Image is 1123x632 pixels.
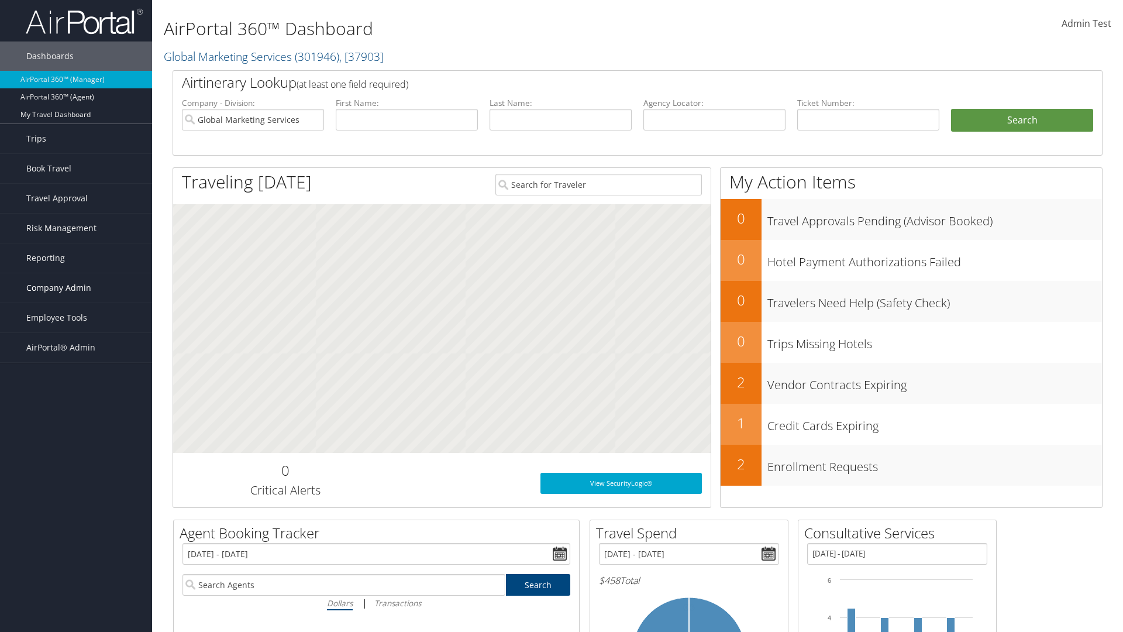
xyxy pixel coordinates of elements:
h1: AirPortal 360™ Dashboard [164,16,795,41]
input: Search for Traveler [495,174,702,195]
span: Travel Approval [26,184,88,213]
h2: Travel Spend [596,523,788,543]
span: $458 [599,574,620,587]
input: Search Agents [182,574,505,596]
h2: 1 [721,413,762,433]
a: 0Travel Approvals Pending (Advisor Booked) [721,199,1102,240]
h2: 0 [721,249,762,269]
a: View SecurityLogic® [540,473,702,494]
h3: Trips Missing Hotels [767,330,1102,352]
a: 2Vendor Contracts Expiring [721,363,1102,404]
label: Company - Division: [182,97,324,109]
a: Admin Test [1062,6,1111,42]
div: | [182,596,570,610]
span: Risk Management [26,214,97,243]
h6: Total [599,574,779,587]
i: Transactions [374,597,421,609]
tspan: 4 [828,614,831,621]
span: Company Admin [26,273,91,303]
a: 0Trips Missing Hotels [721,322,1102,363]
h3: Enrollment Requests [767,453,1102,475]
h1: My Action Items [721,170,1102,194]
a: Global Marketing Services [164,49,384,64]
span: (at least one field required) [297,78,408,91]
h2: 0 [721,290,762,310]
h2: 0 [721,208,762,228]
h2: Agent Booking Tracker [180,523,579,543]
h3: Vendor Contracts Expiring [767,371,1102,393]
span: Book Travel [26,154,71,183]
h2: 0 [721,331,762,351]
a: 0Travelers Need Help (Safety Check) [721,281,1102,322]
h3: Credit Cards Expiring [767,412,1102,434]
span: Dashboards [26,42,74,71]
button: Search [951,109,1093,132]
a: Search [506,574,571,596]
h2: Consultative Services [804,523,996,543]
h2: 2 [721,454,762,474]
i: Dollars [327,597,353,609]
h1: Traveling [DATE] [182,170,312,194]
tspan: 0% [684,604,694,612]
span: Employee Tools [26,303,87,332]
h2: Airtinerary Lookup [182,73,1016,92]
h3: Travelers Need Help (Safety Check) [767,289,1102,311]
h3: Hotel Payment Authorizations Failed [767,248,1102,270]
label: Ticket Number: [797,97,939,109]
span: Trips [26,124,46,153]
label: Agency Locator: [643,97,786,109]
span: AirPortal® Admin [26,333,95,362]
h3: Critical Alerts [182,482,388,499]
label: Last Name: [490,97,632,109]
span: Admin Test [1062,17,1111,30]
span: Reporting [26,243,65,273]
a: 1Credit Cards Expiring [721,404,1102,445]
h2: 2 [721,372,762,392]
h3: Travel Approvals Pending (Advisor Booked) [767,207,1102,229]
span: , [ 37903 ] [339,49,384,64]
h2: 0 [182,461,388,480]
a: 0Hotel Payment Authorizations Failed [721,240,1102,281]
img: airportal-logo.png [26,8,143,35]
span: ( 301946 ) [295,49,339,64]
tspan: 6 [828,577,831,584]
label: First Name: [336,97,478,109]
a: 2Enrollment Requests [721,445,1102,486]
